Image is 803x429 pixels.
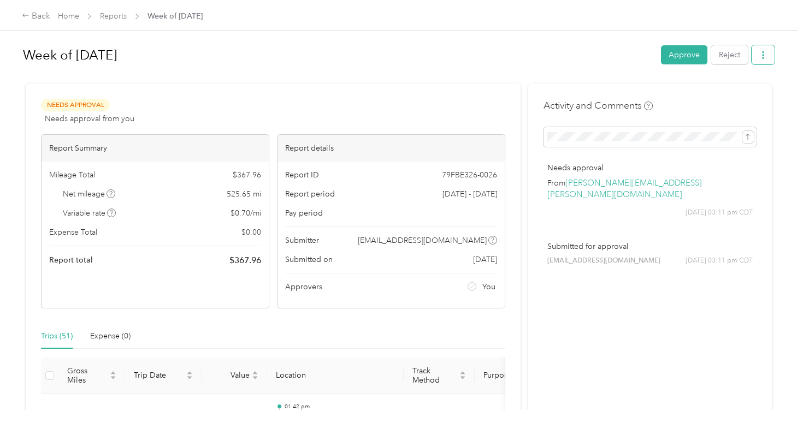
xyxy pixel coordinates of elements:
[285,235,319,246] span: Submitter
[277,135,505,162] div: Report details
[186,370,193,376] span: caret-up
[442,188,497,200] span: [DATE] - [DATE]
[547,256,660,266] span: [EMAIL_ADDRESS][DOMAIN_NAME]
[686,256,753,266] span: [DATE] 03:11 pm CDT
[547,178,702,200] a: [PERSON_NAME][EMAIL_ADDRESS][PERSON_NAME][DOMAIN_NAME]
[41,99,110,111] span: Needs Approval
[742,368,803,429] iframe: Everlance-gr Chat Button Frame
[22,10,50,23] div: Back
[100,11,127,21] a: Reports
[23,42,653,68] h1: Week of August 25 2025
[125,357,202,394] th: Trip Date
[267,357,404,394] th: Location
[285,169,319,181] span: Report ID
[285,188,335,200] span: Report period
[202,357,267,394] th: Value
[110,374,116,381] span: caret-down
[285,207,323,219] span: Pay period
[285,254,333,265] span: Submitted on
[49,254,93,266] span: Report total
[459,374,466,381] span: caret-down
[285,403,395,410] p: 01:42 pm
[475,357,557,394] th: Purpose
[544,99,653,112] h4: Activity and Comments
[147,10,203,22] span: Week of [DATE]
[711,45,748,64] button: Reject
[252,374,258,381] span: caret-down
[404,357,475,394] th: Track Method
[186,374,193,381] span: caret-down
[547,241,753,252] p: Submitted for approval
[227,188,261,200] span: 525.65 mi
[110,370,116,376] span: caret-up
[358,235,487,246] span: [EMAIL_ADDRESS][DOMAIN_NAME]
[229,254,261,267] span: $ 367.96
[42,135,269,162] div: Report Summary
[285,281,322,293] span: Approvers
[63,188,116,200] span: Net mileage
[252,370,258,376] span: caret-up
[45,113,134,124] span: Needs approval from you
[459,370,466,376] span: caret-up
[473,254,497,265] span: [DATE]
[483,371,539,380] span: Purpose
[134,371,184,380] span: Trip Date
[58,357,125,394] th: Gross Miles
[90,330,131,342] div: Expense (0)
[442,169,497,181] span: 79FBE326-0026
[233,169,261,181] span: $ 367.96
[482,281,495,293] span: You
[58,11,79,21] a: Home
[241,227,261,238] span: $ 0.00
[661,45,707,64] button: Approve
[49,227,97,238] span: Expense Total
[63,207,116,219] span: Variable rate
[686,208,753,218] span: [DATE] 03:11 pm CDT
[547,162,753,174] p: Needs approval
[67,366,108,385] span: Gross Miles
[41,330,73,342] div: Trips (51)
[49,169,95,181] span: Mileage Total
[412,366,457,385] span: Track Method
[547,177,753,200] p: From
[210,371,250,380] span: Value
[231,207,261,219] span: $ 0.70 / mi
